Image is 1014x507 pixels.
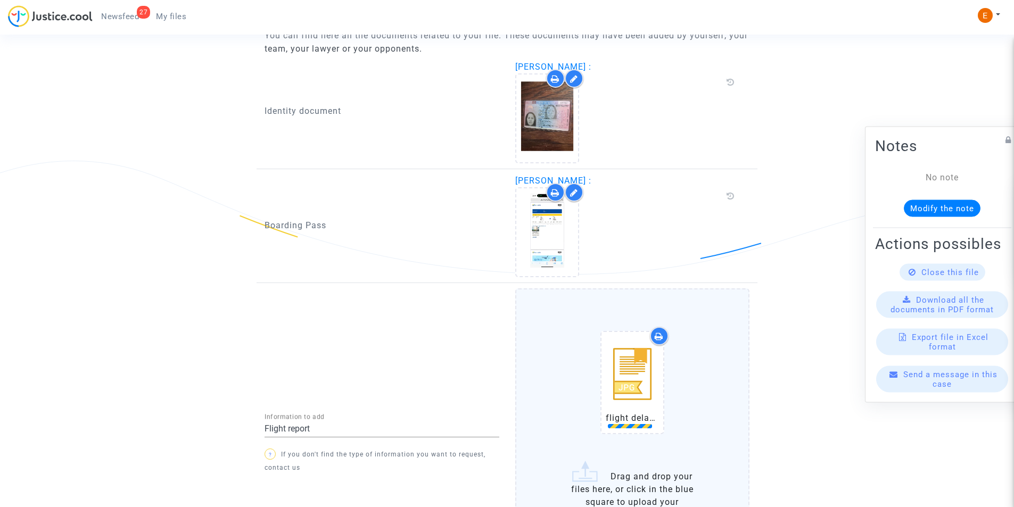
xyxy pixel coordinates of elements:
span: My files [156,12,186,21]
img: ACg8ocIeiFvHKe4dA5oeRFd_CiCnuxWUEc1A2wYhRJE3TTWt=s96-c [978,8,993,23]
span: [PERSON_NAME] : [515,176,591,186]
span: [PERSON_NAME] : [515,62,591,72]
span: ? [269,452,272,458]
img: iconfinder_jpg.svg [606,336,659,411]
button: Modify the note [904,200,980,217]
div: No note [891,171,993,184]
h2: Notes [875,136,1009,155]
span: Close this file [921,267,979,277]
span: Send a message in this case [903,369,997,388]
span: flight delayed.JPG [606,413,685,423]
h2: Actions possibles [875,234,1009,253]
img: jc-logo.svg [8,5,93,27]
p: If you don't find the type of information you want to request, contact us [265,448,499,475]
span: You can find here all the documents related to your file. These documents may have been added by ... [265,30,748,54]
p: Identity document [265,104,499,118]
p: Boarding Pass [265,219,499,232]
span: Newsfeed [101,12,139,21]
span: Download all the documents in PDF format [891,295,994,314]
a: My files [147,9,195,24]
a: 27Newsfeed [93,9,147,24]
span: Export file in Excel format [912,332,988,351]
div: 27 [137,6,150,19]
